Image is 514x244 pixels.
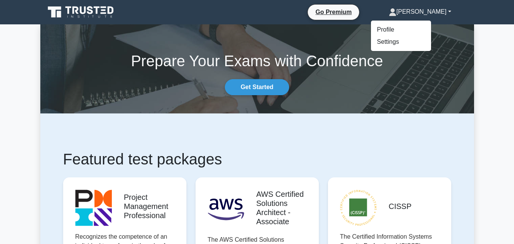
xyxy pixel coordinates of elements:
a: [PERSON_NAME] [371,4,469,19]
ul: [PERSON_NAME] [371,20,431,51]
a: Profile [371,24,431,36]
a: Settings [371,36,431,48]
h1: Featured test packages [63,150,451,168]
a: Go Premium [311,7,356,17]
h1: Prepare Your Exams with Confidence [40,52,474,70]
a: Get Started [225,79,289,95]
